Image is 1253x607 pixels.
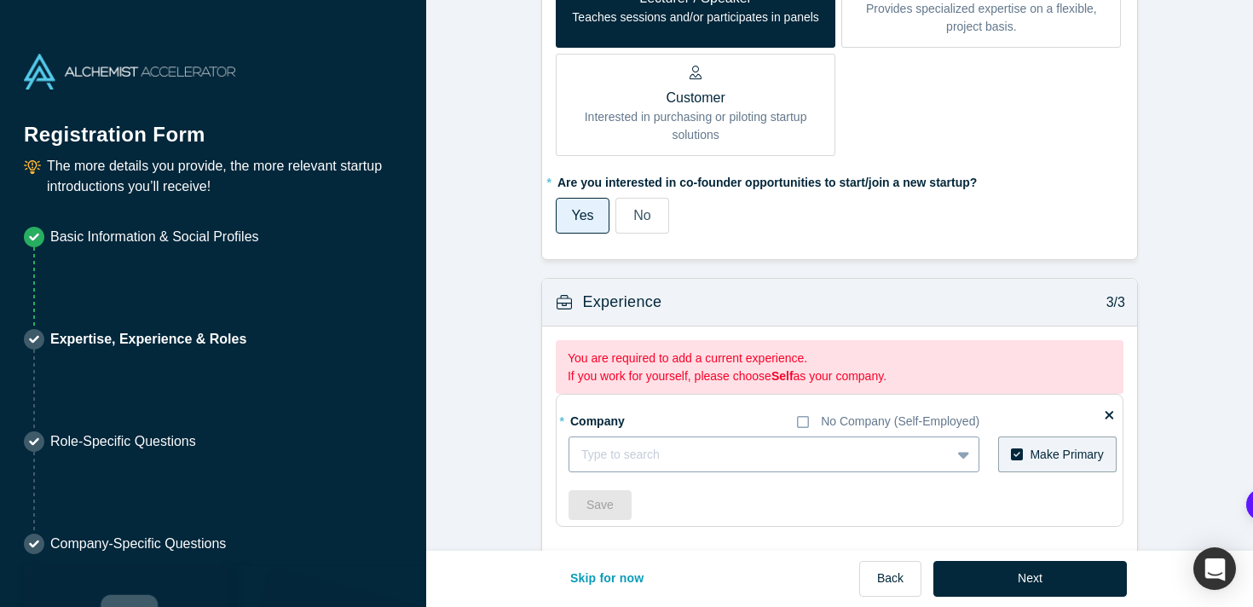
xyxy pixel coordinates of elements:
[1097,292,1125,313] p: 3/3
[568,367,1112,385] p: If you work for yourself, please choose as your company.
[582,291,661,314] h3: Experience
[771,369,794,383] strong: Self
[50,431,196,452] p: Role-Specific Questions
[633,208,650,223] span: No
[821,413,979,431] div: No Company (Self-Employed)
[568,350,1112,367] p: You are required to add a current experience.
[569,108,823,144] p: Interested in purchasing or piloting startup solutions
[552,561,662,597] button: Skip for now
[47,156,402,197] p: The more details you provide, the more relevant startup introductions you’ll receive!
[50,329,246,350] p: Expertise, Experience & Roles
[572,9,819,26] p: Teaches sessions and/or participates in panels
[569,490,632,520] button: Save
[569,88,823,108] p: Customer
[50,227,259,247] p: Basic Information & Social Profiles
[556,168,1123,192] label: Are you interested in co-founder opportunities to start/join a new startup?
[569,407,664,431] label: Company
[859,561,921,597] button: Back
[24,101,402,150] h1: Registration Form
[1030,446,1103,464] div: Make Primary
[24,54,235,90] img: Alchemist Accelerator Logo
[933,561,1127,597] button: Next
[50,534,226,554] p: Company-Specific Questions
[571,208,593,223] span: Yes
